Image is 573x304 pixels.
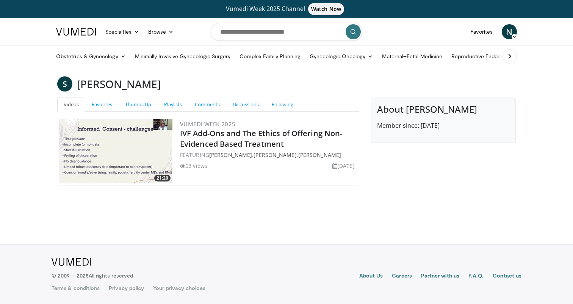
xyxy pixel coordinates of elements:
a: Browse [144,24,178,39]
div: FEATURING , , [180,151,358,159]
a: Following [265,98,300,112]
img: VuMedi Logo [52,258,91,266]
a: Vumedi Week 2025 ChannelWatch Now [57,3,516,15]
li: [DATE] [332,162,355,170]
a: Partner with us [421,272,459,281]
a: Gynecologic Oncology [305,49,377,64]
input: Search topics, interventions [211,23,362,41]
span: Watch Now [308,3,344,15]
a: Your privacy choices [153,284,205,292]
a: Privacy policy [109,284,144,292]
span: All rights reserved [89,272,133,279]
a: Contact us [493,272,521,281]
img: VuMedi Logo [56,28,96,36]
a: Vumedi Week 2025 [180,120,235,128]
a: Terms & conditions [52,284,100,292]
span: 21:20 [154,175,171,181]
p: © 2009 – 2025 [52,272,133,279]
a: Obstetrics & Gynecology [52,49,130,64]
a: F.A.Q. [468,272,484,281]
a: Maternal–Fetal Medicine [377,49,447,64]
li: 63 views [180,162,207,170]
a: Favorites [466,24,497,39]
img: c338cd8b-7ac8-49e0-9a4f-a073ccda6eb9.300x170_q85_crop-smart_upscale.jpg [59,119,172,183]
a: Careers [392,272,412,281]
a: Comments [188,98,226,112]
a: [PERSON_NAME] [298,151,341,158]
a: Complex Family Planning [235,49,305,64]
a: [PERSON_NAME] [209,151,252,158]
a: Favorites [85,98,119,112]
h4: About [PERSON_NAME] [377,104,509,115]
a: Thumbs Up [119,98,158,112]
a: 21:20 [59,119,172,183]
p: Member since: [DATE] [377,121,509,130]
h3: [PERSON_NAME] [77,76,161,92]
a: Videos [57,98,85,112]
a: N [502,24,517,39]
a: [PERSON_NAME] [254,151,296,158]
a: Playlists [158,98,188,112]
a: Specialties [101,24,144,39]
a: IVF Add-Ons and The Ethics of Offering Non-Evidenced Based Treatment [180,128,342,149]
a: S [57,76,72,92]
a: Discussions [226,98,265,112]
a: About Us [359,272,383,281]
a: Minimally Invasive Gynecologic Surgery [130,49,235,64]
